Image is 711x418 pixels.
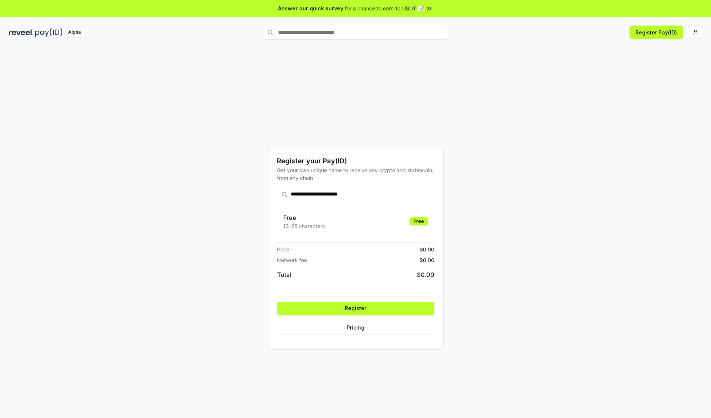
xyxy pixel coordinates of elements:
[283,213,325,222] h3: Free
[35,28,63,37] img: pay_id
[283,222,325,230] p: 13-25 characters
[277,321,434,334] button: Pricing
[64,28,85,37] div: Alpha
[277,302,434,315] button: Register
[345,4,424,12] span: for a chance to earn 10 USDT 📝
[417,270,434,279] span: $ 0.00
[420,256,434,264] span: $ 0.00
[277,270,291,279] span: Total
[9,28,34,37] img: reveel_dark
[630,26,683,39] button: Register Pay(ID)
[277,156,434,166] div: Register your Pay(ID)
[277,166,434,182] div: Get your own unique name to receive any crypto and stablecoin, from any chain
[420,245,434,253] span: $ 0.00
[410,217,428,225] div: Free
[278,4,343,12] span: Answer our quick survey
[277,256,307,264] span: Network fee
[277,245,289,253] span: Price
